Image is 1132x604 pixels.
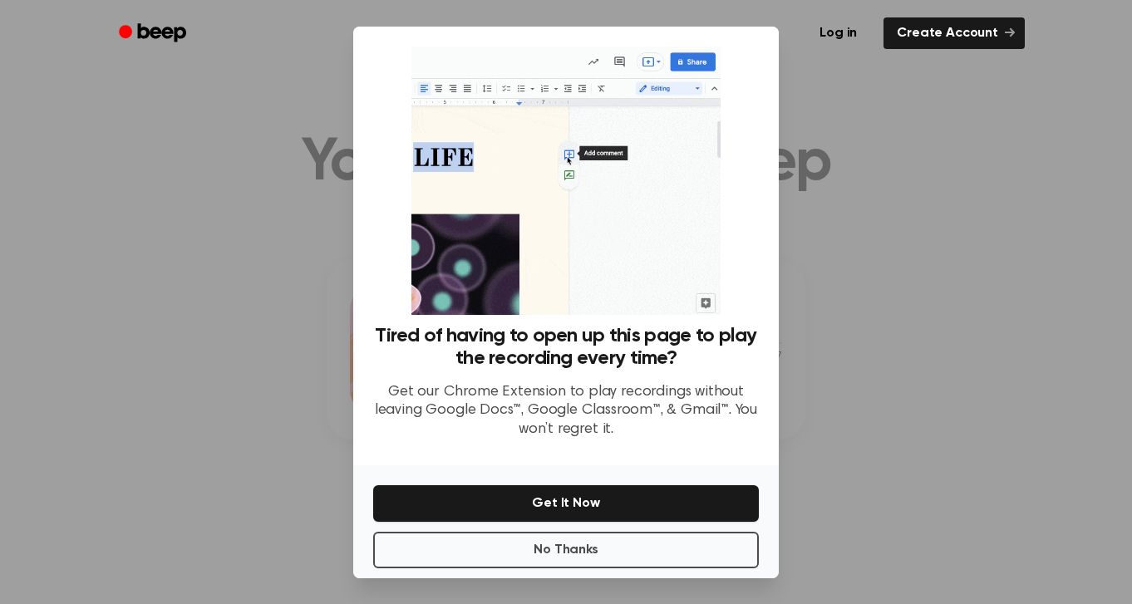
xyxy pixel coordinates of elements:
[803,14,874,52] a: Log in
[373,325,759,370] h3: Tired of having to open up this page to play the recording every time?
[373,383,759,439] p: Get our Chrome Extension to play recordings without leaving Google Docs™, Google Classroom™, & Gm...
[411,47,720,315] img: Beep extension in action
[107,17,201,50] a: Beep
[373,532,759,568] button: No Thanks
[883,17,1025,49] a: Create Account
[373,485,759,522] button: Get It Now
